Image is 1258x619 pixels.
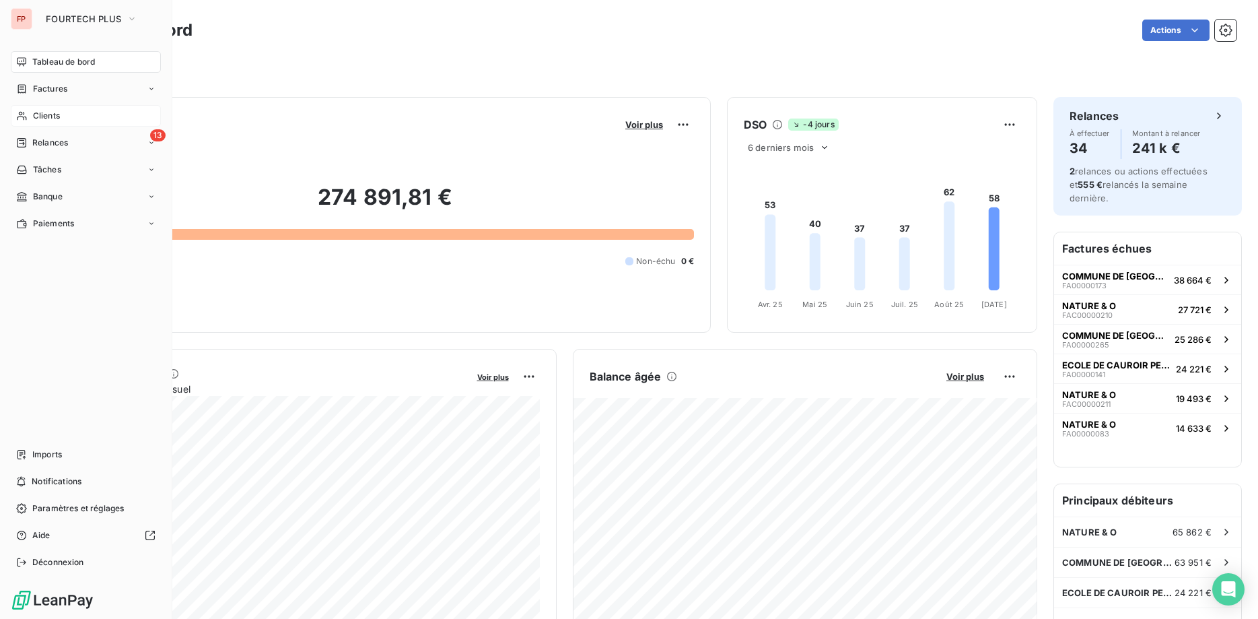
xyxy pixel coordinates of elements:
span: Factures [33,83,67,95]
span: COMMUNE DE [GEOGRAPHIC_DATA]- [1062,271,1168,282]
button: Voir plus [473,370,513,383]
button: NATURE & OFAC0000021027 721 € [1054,294,1241,324]
span: NATURE & O [1062,527,1117,537]
span: 13 [150,129,166,141]
span: 27 721 € [1178,304,1212,315]
span: 25 286 € [1175,334,1212,345]
span: Relances [32,137,68,149]
h6: Balance âgée [590,368,662,385]
h6: Relances [1070,108,1119,124]
span: Notifications [32,476,81,488]
tspan: Juil. 25 [891,300,918,309]
span: Voir plus [946,371,984,382]
tspan: Mai 25 [802,300,827,309]
span: Clients [33,110,60,122]
span: 38 664 € [1174,275,1212,286]
div: Open Intercom Messenger [1212,573,1245,606]
span: 2 [1070,166,1075,176]
span: Imports [32,449,62,461]
h4: 34 [1070,137,1110,159]
span: FA00000141 [1062,370,1105,379]
h6: DSO [744,117,767,133]
span: COMMUNE DE [GEOGRAPHIC_DATA]- [1062,557,1175,568]
span: FAC00000210 [1062,311,1113,319]
tspan: Juin 25 [846,300,874,309]
span: FA00000083 [1062,430,1109,438]
span: Paramètres et réglages [32,502,124,515]
span: Tableau de bord [32,56,95,68]
button: Actions [1142,20,1210,41]
span: 65 862 € [1173,527,1212,537]
span: FA00000173 [1062,282,1107,290]
h2: 274 891,81 € [76,184,694,224]
span: FOURTECH PLUS [46,13,121,24]
button: Voir plus [621,119,667,131]
span: Aide [32,529,50,542]
tspan: [DATE] [981,300,1007,309]
span: Non-échu [636,255,675,267]
span: 14 633 € [1176,423,1212,434]
span: À effectuer [1070,129,1110,137]
span: 6 derniers mois [748,142,814,153]
span: 63 951 € [1175,557,1212,568]
span: 555 € [1078,179,1103,190]
h6: Principaux débiteurs [1054,484,1241,517]
button: Voir plus [942,370,988,383]
span: Paiements [33,218,74,230]
button: NATURE & OFA0000008314 633 € [1054,413,1241,443]
span: COMMUNE DE [GEOGRAPHIC_DATA]- [1062,330,1169,341]
span: 24 221 € [1176,364,1212,374]
span: ECOLE DE CAUROIR PERENN [1062,587,1175,598]
span: ECOLE DE CAUROIR PERENN [1062,360,1170,370]
span: Voir plus [477,372,509,382]
span: Voir plus [625,119,663,130]
span: Montant à relancer [1132,129,1201,137]
a: Aide [11,525,161,546]
button: ECOLE DE CAUROIR PERENNFA0000014124 221 € [1054,354,1241,383]
span: 24 221 € [1175,587,1212,598]
span: 0 € [681,255,694,267]
span: FAC00000211 [1062,400,1111,408]
span: Chiffre d'affaires mensuel [76,382,468,396]
span: Banque [33,191,63,203]
span: FA00000265 [1062,341,1109,349]
button: COMMUNE DE [GEOGRAPHIC_DATA]-FA0000026525 286 € [1054,324,1241,354]
h4: 241 k € [1132,137,1201,159]
span: 19 493 € [1176,393,1212,404]
span: Déconnexion [32,556,84,568]
button: COMMUNE DE [GEOGRAPHIC_DATA]-FA0000017338 664 € [1054,265,1241,294]
span: NATURE & O [1062,419,1116,430]
div: FP [11,8,32,30]
button: NATURE & OFAC0000021119 493 € [1054,383,1241,413]
img: Logo LeanPay [11,589,94,611]
span: NATURE & O [1062,389,1116,400]
span: Tâches [33,164,61,176]
span: -4 jours [788,119,838,131]
span: NATURE & O [1062,300,1116,311]
span: relances ou actions effectuées et relancés la semaine dernière. [1070,166,1208,203]
tspan: Août 25 [934,300,964,309]
h6: Factures échues [1054,232,1241,265]
tspan: Avr. 25 [758,300,783,309]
